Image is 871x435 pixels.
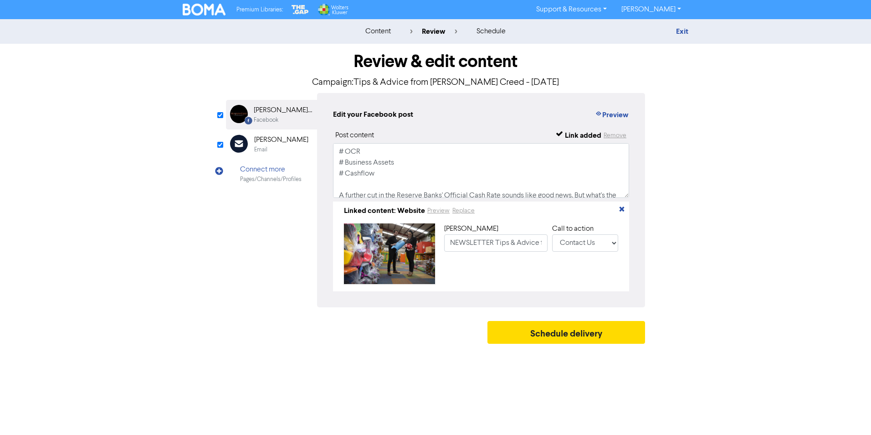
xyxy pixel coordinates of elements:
textarea: # OCR # Business Assets # Cashflow A further cut in the Reserve Banks' Official Cash Rate sounds ... [333,143,629,198]
div: Link added [565,130,601,141]
p: Campaign: Tips & Advice from [PERSON_NAME] Creed - [DATE] [226,76,645,89]
div: Call to action [552,223,618,234]
span: Premium Libraries: [236,7,283,13]
button: Preview [594,109,629,121]
img: Wolters Kluwer [317,4,348,16]
div: review [410,26,457,37]
a: [PERSON_NAME] [614,2,688,17]
div: [PERSON_NAME] [254,135,308,145]
img: The Gap [290,4,310,16]
div: Pages/Channels/Profiles [240,175,302,184]
img: 5.Rahui%20at%20OBO.jpg [344,223,435,284]
div: Connect morePages/Channels/Profiles [226,159,317,189]
div: [PERSON_NAME] Creed Advisory Limited [254,105,312,116]
div: [PERSON_NAME] [444,223,548,234]
iframe: Chat Widget [825,391,871,435]
img: BOMA Logo [183,4,225,16]
div: Linked content: Website [344,205,425,216]
div: Edit your Facebook post [333,109,413,121]
div: Post content [335,130,374,141]
div: content [365,26,391,37]
a: Support & Resources [529,2,614,17]
div: Facebook [254,116,278,124]
a: Exit [676,27,688,36]
button: Preview [427,206,450,216]
div: schedule [476,26,506,37]
a: Preview [427,207,450,214]
div: Connect more [240,164,302,175]
div: [PERSON_NAME]Email [226,129,317,159]
div: Email [254,145,267,154]
h1: Review & edit content [226,51,645,72]
div: Facebook [PERSON_NAME] Creed Advisory LimitedFacebook [226,100,317,129]
button: Remove [603,130,627,141]
img: Facebook [230,105,248,123]
button: Schedule delivery [487,321,645,344]
button: Replace [452,206,475,216]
